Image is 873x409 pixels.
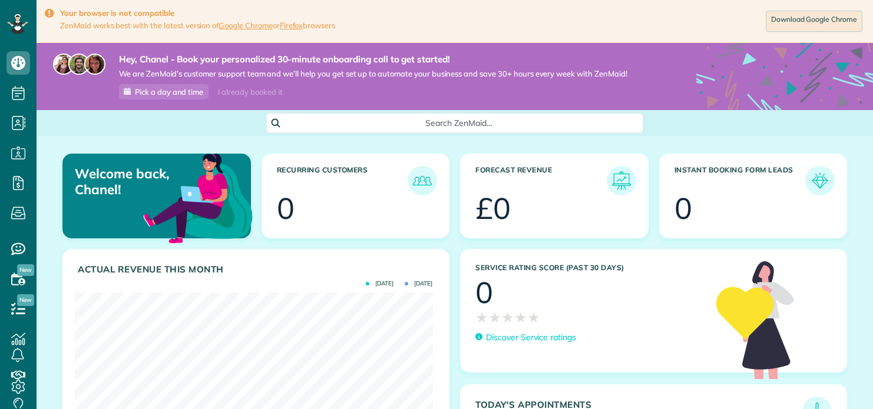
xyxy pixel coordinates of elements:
[527,307,540,328] span: ★
[475,166,607,195] h3: Forecast Revenue
[366,281,393,287] span: [DATE]
[610,169,633,192] img: icon_forecast_revenue-8c13a41c7ed35a8dcfafea3cbb826a0462acb37728057bba2d056411b612bbbe.png
[68,54,90,75] img: jorge-587dff0eeaa6aab1f244e6dc62b8924c3b6ad411094392a53c71c6c4a576187d.jpg
[60,21,335,31] span: ZenMaid works best with the latest version of or browsers
[475,264,705,272] h3: Service Rating score (past 30 days)
[411,169,434,192] img: icon_recurring_customers-cf858462ba22bcd05b5a5880d41d6543d210077de5bb9ebc9590e49fd87d84ed.png
[53,54,74,75] img: maria-72a9807cf96188c08ef61303f053569d2e2a8a1cde33d635c8a3ac13582a053d.jpg
[135,87,203,97] span: Pick a day and time
[119,54,627,65] strong: Hey, Chanel - Book your personalized 30-minute onboarding call to get started!
[766,11,862,32] a: Download Google Chrome
[475,194,511,223] div: £0
[501,307,514,328] span: ★
[119,69,627,79] span: We are ZenMaid’s customer support team and we’ll help you get set up to automate your business an...
[84,54,105,75] img: michelle-19f622bdf1676172e81f8f8fba1fb50e276960ebfe0243fe18214015130c80e4.jpg
[60,8,335,18] strong: Your browser is not compatible
[475,278,493,307] div: 0
[119,84,209,99] a: Pick a day and time
[78,264,437,275] h3: Actual Revenue this month
[219,21,273,30] a: Google Chrome
[514,307,527,328] span: ★
[808,169,832,192] img: icon_form_leads-04211a6a04a5b2264e4ee56bc0799ec3eb69b7e499cbb523a139df1d13a81ae0.png
[280,21,303,30] a: Firefox
[277,194,295,223] div: 0
[475,331,576,344] a: Discover Service ratings
[211,85,289,99] div: I already booked it
[486,331,576,344] p: Discover Service ratings
[277,166,408,195] h3: Recurring Customers
[488,307,501,328] span: ★
[475,307,488,328] span: ★
[405,281,432,287] span: [DATE]
[674,166,806,195] h3: Instant Booking Form Leads
[141,140,255,254] img: dashboard_welcome-42a62b7d889689a78055ac9021e634bf52bae3f8056760290aed330b23ab8690.png
[75,166,189,197] p: Welcome back, Chanel!
[17,264,34,276] span: New
[17,294,34,306] span: New
[674,194,692,223] div: 0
